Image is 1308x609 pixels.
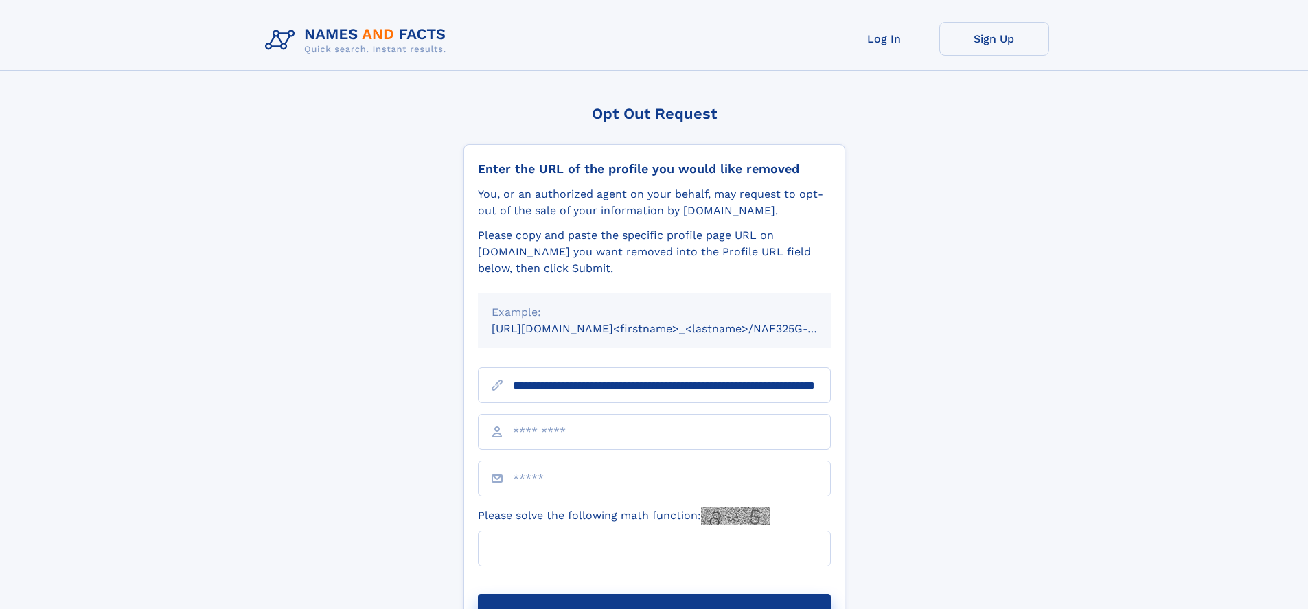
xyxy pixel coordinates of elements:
[478,161,831,176] div: Enter the URL of the profile you would like removed
[478,186,831,219] div: You, or an authorized agent on your behalf, may request to opt-out of the sale of your informatio...
[478,227,831,277] div: Please copy and paste the specific profile page URL on [DOMAIN_NAME] you want removed into the Pr...
[478,507,770,525] label: Please solve the following math function:
[939,22,1049,56] a: Sign Up
[829,22,939,56] a: Log In
[492,322,857,335] small: [URL][DOMAIN_NAME]<firstname>_<lastname>/NAF325G-xxxxxxxx
[492,304,817,321] div: Example:
[260,22,457,59] img: Logo Names and Facts
[463,105,845,122] div: Opt Out Request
